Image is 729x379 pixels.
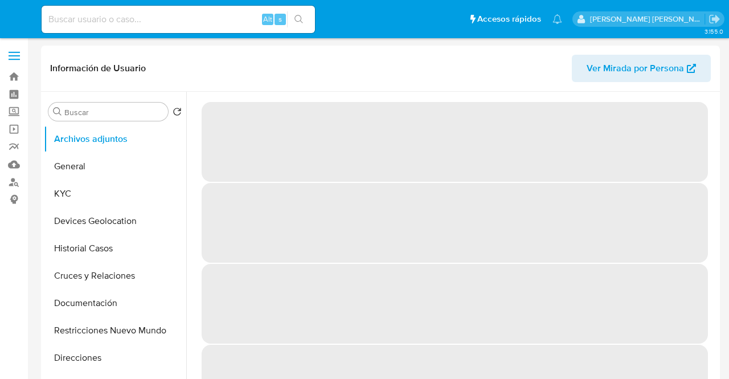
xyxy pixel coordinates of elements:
button: Direcciones [44,344,186,372]
button: Ver Mirada por Persona [572,55,711,82]
a: Salir [708,13,720,25]
span: Alt [263,14,272,25]
button: Restricciones Nuevo Mundo [44,317,186,344]
button: Cruces y Relaciones [44,262,186,290]
input: Buscar [64,107,163,117]
span: ‌ [202,183,708,263]
button: Devices Geolocation [44,207,186,235]
button: Documentación [44,290,186,317]
input: Buscar usuario o caso... [42,12,315,27]
button: Archivos adjuntos [44,125,186,153]
span: Ver Mirada por Persona [587,55,684,82]
a: Notificaciones [552,14,562,24]
span: ‌ [202,102,708,182]
button: KYC [44,180,186,207]
h1: Información de Usuario [50,63,146,74]
button: Historial Casos [44,235,186,262]
span: s [279,14,282,25]
button: search-icon [287,11,310,27]
button: Buscar [53,107,62,116]
span: Accesos rápidos [477,13,541,25]
span: ‌ [202,264,708,344]
button: Volver al orden por defecto [173,107,182,120]
button: General [44,153,186,180]
p: baltazar.cabreradupeyron@mercadolibre.com.mx [590,14,705,25]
